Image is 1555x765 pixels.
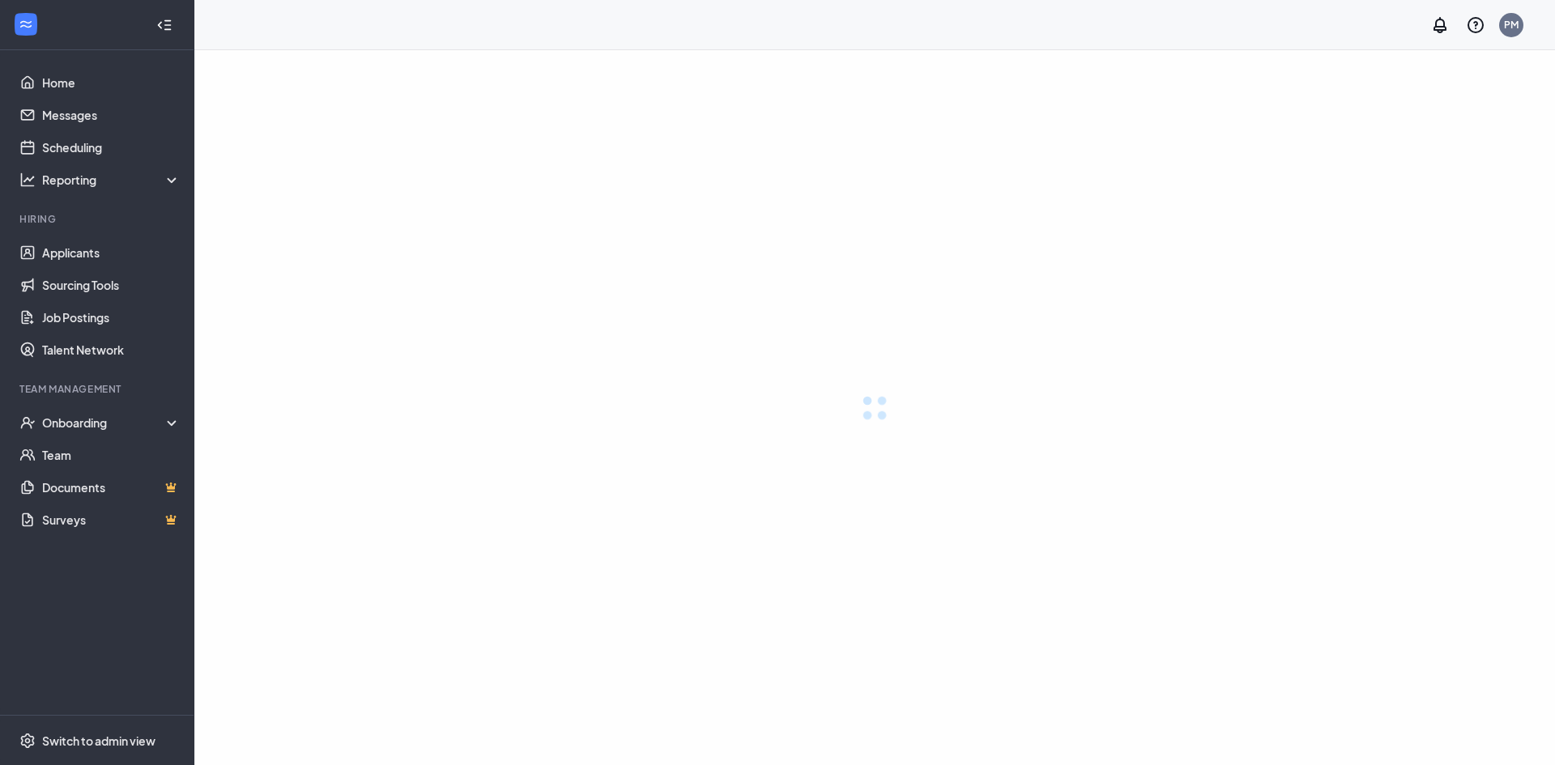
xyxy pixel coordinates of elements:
[42,269,181,301] a: Sourcing Tools
[19,212,177,226] div: Hiring
[42,236,181,269] a: Applicants
[42,131,181,164] a: Scheduling
[42,334,181,366] a: Talent Network
[156,17,173,33] svg: Collapse
[42,471,181,504] a: DocumentsCrown
[19,172,36,188] svg: Analysis
[42,439,181,471] a: Team
[42,172,181,188] div: Reporting
[1430,15,1450,35] svg: Notifications
[19,414,36,431] svg: UserCheck
[18,16,34,32] svg: WorkstreamLogo
[42,301,181,334] a: Job Postings
[42,733,155,749] div: Switch to admin view
[42,414,181,431] div: Onboarding
[1504,18,1519,32] div: PM
[42,66,181,99] a: Home
[42,504,181,536] a: SurveysCrown
[19,382,177,396] div: Team Management
[1466,15,1485,35] svg: QuestionInfo
[42,99,181,131] a: Messages
[19,733,36,749] svg: Settings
